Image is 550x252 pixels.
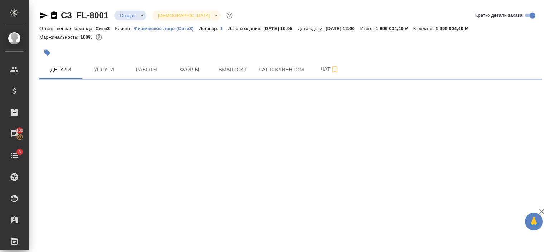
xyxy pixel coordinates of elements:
[259,65,304,74] span: Чат с клиентом
[228,26,263,31] p: Дата создания:
[87,65,121,74] span: Услуги
[39,11,48,20] button: Скопировать ссылку для ЯМессенджера
[220,26,228,31] p: 1
[152,11,221,20] div: Создан
[173,65,207,74] span: Файлы
[199,26,220,31] p: Договор:
[2,125,27,143] a: 100
[61,10,108,20] a: C3_FL-8001
[525,213,543,230] button: 🙏
[298,26,325,31] p: Дата сдачи:
[325,26,360,31] p: [DATE] 12:00
[475,12,522,19] span: Кратко детали заказа
[435,26,473,31] p: 1 696 004,40 ₽
[263,26,298,31] p: [DATE] 19:05
[39,26,96,31] p: Ответственная команда:
[118,13,138,19] button: Создан
[413,26,436,31] p: К оплате:
[134,25,199,31] a: Физическое лицо (Сити3)
[156,13,212,19] button: [DEMOGRAPHIC_DATA]
[96,26,115,31] p: Сити3
[331,65,339,74] svg: Подписаться
[50,11,58,20] button: Скопировать ссылку
[528,214,540,229] span: 🙏
[115,26,134,31] p: Клиент:
[39,45,55,61] button: Добавить тэг
[2,147,27,165] a: 3
[360,26,376,31] p: Итого:
[376,26,413,31] p: 1 696 004,40 ₽
[44,65,78,74] span: Детали
[134,26,199,31] p: Физическое лицо (Сити3)
[220,25,228,31] a: 1
[12,127,28,134] span: 100
[225,11,234,20] button: Доп статусы указывают на важность/срочность заказа
[114,11,146,20] div: Создан
[313,65,347,74] span: Чат
[130,65,164,74] span: Работы
[14,148,25,156] span: 3
[80,34,94,40] p: 100%
[39,34,80,40] p: Маржинальность:
[216,65,250,74] span: Smartcat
